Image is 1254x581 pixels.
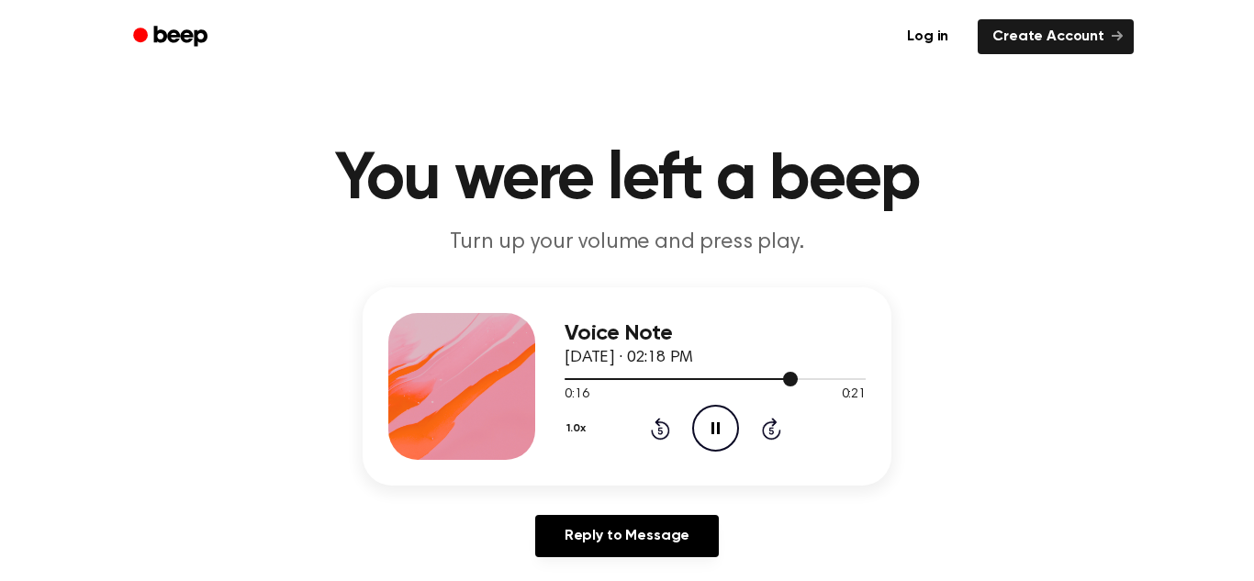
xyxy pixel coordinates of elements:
h3: Voice Note [565,321,866,346]
a: Create Account [978,19,1134,54]
span: [DATE] · 02:18 PM [565,350,693,366]
span: 0:16 [565,385,588,405]
a: Log in [889,16,967,58]
a: Reply to Message [535,515,719,557]
h1: You were left a beep [157,147,1097,213]
button: 1.0x [565,413,592,444]
span: 0:21 [842,385,866,405]
a: Beep [120,19,224,55]
p: Turn up your volume and press play. [274,228,980,258]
